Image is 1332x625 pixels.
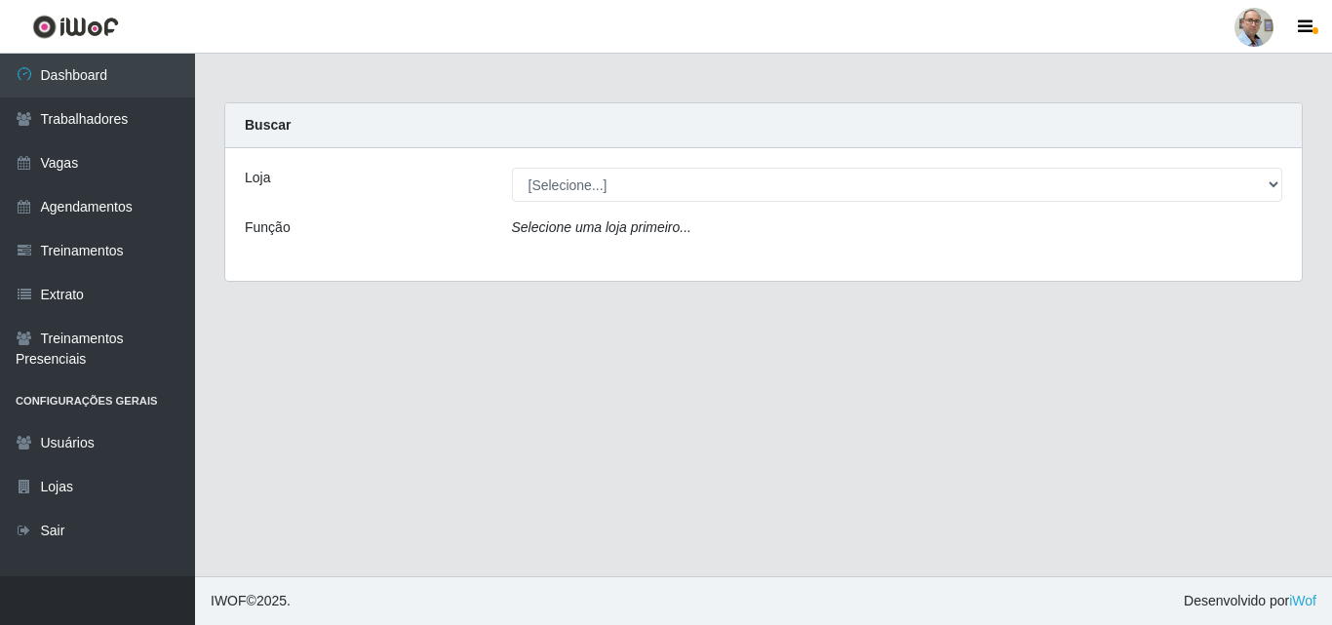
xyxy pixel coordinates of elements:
label: Loja [245,168,270,188]
span: Desenvolvido por [1184,591,1316,611]
i: Selecione uma loja primeiro... [512,219,691,235]
strong: Buscar [245,117,291,133]
a: iWof [1289,593,1316,608]
span: © 2025 . [211,591,291,611]
img: CoreUI Logo [32,15,119,39]
label: Função [245,217,291,238]
span: IWOF [211,593,247,608]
